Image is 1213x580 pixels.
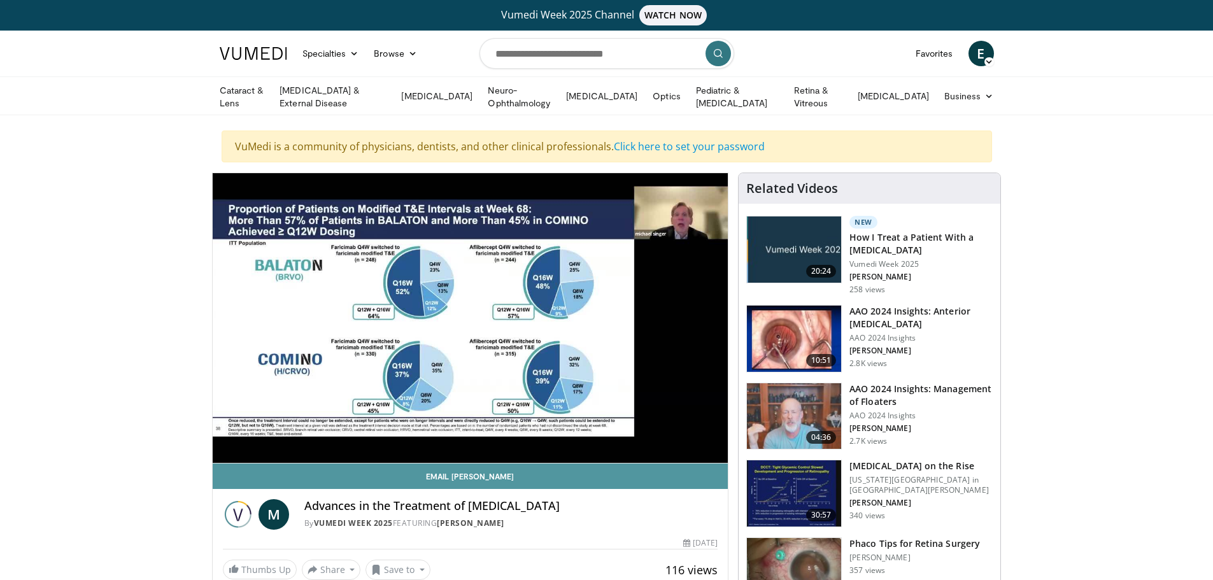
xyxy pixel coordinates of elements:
a: [MEDICAL_DATA] [394,83,480,109]
div: By FEATURING [304,518,718,529]
video-js: Video Player [213,173,728,463]
p: AAO 2024 Insights [849,333,993,343]
a: Vumedi Week 2025 [314,518,393,528]
a: [MEDICAL_DATA] [850,83,937,109]
h3: [MEDICAL_DATA] on the Rise [849,460,993,472]
img: 02d29458-18ce-4e7f-be78-7423ab9bdffd.jpg.150x105_q85_crop-smart_upscale.jpg [747,216,841,283]
a: E [968,41,994,66]
p: [PERSON_NAME] [849,423,993,434]
p: [PERSON_NAME] [849,346,993,356]
p: [PERSON_NAME] [849,553,980,563]
a: 10:51 AAO 2024 Insights: Anterior [MEDICAL_DATA] AAO 2024 Insights [PERSON_NAME] 2.8K views [746,305,993,372]
button: Share [302,560,361,580]
a: Thumbs Up [223,560,297,579]
a: [MEDICAL_DATA] [558,83,645,109]
span: 20:24 [806,265,837,278]
a: [PERSON_NAME] [437,518,504,528]
a: Pediatric & [MEDICAL_DATA] [688,84,786,110]
a: Business [937,83,1002,109]
span: 116 views [665,562,718,577]
a: Favorites [908,41,961,66]
h4: Advances in the Treatment of [MEDICAL_DATA] [304,499,718,513]
img: 4ce8c11a-29c2-4c44-a801-4e6d49003971.150x105_q85_crop-smart_upscale.jpg [747,460,841,527]
a: Vumedi Week 2025 ChannelWATCH NOW [222,5,992,25]
p: 2.7K views [849,436,887,446]
h4: Related Videos [746,181,838,196]
a: [MEDICAL_DATA] & External Disease [272,84,394,110]
span: 10:51 [806,354,837,367]
div: [DATE] [683,537,718,549]
a: Browse [366,41,425,66]
a: M [259,499,289,530]
h3: How I Treat a Patient With a [MEDICAL_DATA] [849,231,993,257]
p: [PERSON_NAME] [849,498,993,508]
a: 30:57 [MEDICAL_DATA] on the Rise [US_STATE][GEOGRAPHIC_DATA] in [GEOGRAPHIC_DATA][PERSON_NAME] [P... [746,460,993,527]
img: fd942f01-32bb-45af-b226-b96b538a46e6.150x105_q85_crop-smart_upscale.jpg [747,306,841,372]
a: Neuro-Ophthalmology [480,84,558,110]
p: AAO 2024 Insights [849,411,993,421]
p: 258 views [849,285,885,295]
button: Save to [365,560,430,580]
a: 04:36 AAO 2024 Insights: Management of Floaters AAO 2024 Insights [PERSON_NAME] 2.7K views [746,383,993,450]
p: 2.8K views [849,358,887,369]
a: Click here to set your password [614,139,765,153]
a: Cataract & Lens [212,84,273,110]
a: 20:24 New How I Treat a Patient With a [MEDICAL_DATA] Vumedi Week 2025 [PERSON_NAME] 258 views [746,216,993,295]
img: 8e655e61-78ac-4b3e-a4e7-f43113671c25.150x105_q85_crop-smart_upscale.jpg [747,383,841,449]
p: New [849,216,877,229]
img: Vumedi Week 2025 [223,499,253,530]
span: 30:57 [806,509,837,521]
img: VuMedi Logo [220,47,287,60]
p: [US_STATE][GEOGRAPHIC_DATA] in [GEOGRAPHIC_DATA][PERSON_NAME] [849,475,993,495]
h3: Phaco Tips for Retina Surgery [849,537,980,550]
a: Retina & Vitreous [786,84,850,110]
p: 357 views [849,565,885,576]
span: WATCH NOW [639,5,707,25]
h3: AAO 2024 Insights: Anterior [MEDICAL_DATA] [849,305,993,330]
p: [PERSON_NAME] [849,272,993,282]
input: Search topics, interventions [479,38,734,69]
a: Specialties [295,41,367,66]
div: VuMedi is a community of physicians, dentists, and other clinical professionals. [222,131,992,162]
h3: AAO 2024 Insights: Management of Floaters [849,383,993,408]
a: Optics [645,83,688,109]
p: Vumedi Week 2025 [849,259,993,269]
span: 04:36 [806,431,837,444]
a: Email [PERSON_NAME] [213,463,728,489]
p: 340 views [849,511,885,521]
